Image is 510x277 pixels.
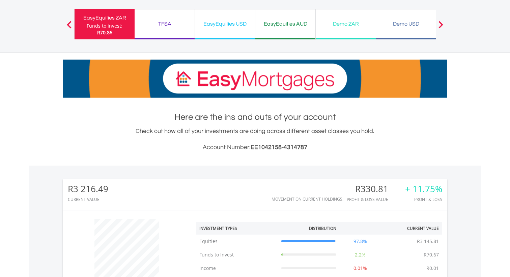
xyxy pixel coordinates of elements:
h3: Account Number: [63,143,447,152]
div: + 11.75% [405,184,442,194]
div: Profit & Loss Value [347,197,397,202]
th: Current Value [380,222,442,235]
div: EasyEquities ZAR [79,13,131,23]
div: R3 216.49 [68,184,108,194]
td: Income [196,262,278,275]
div: R330.81 [347,184,397,194]
td: Equities [196,235,278,248]
td: R70.67 [420,248,442,262]
div: EasyEquities AUD [259,19,311,29]
img: EasyMortage Promotion Banner [63,60,447,98]
th: Investment Types [196,222,278,235]
span: EE1042158-4314787 [251,144,307,150]
td: Funds to Invest [196,248,278,262]
div: Check out how all of your investments are doing across different asset classes you hold. [63,127,447,152]
div: EasyEquities USD [199,19,251,29]
td: 97.8% [340,235,381,248]
div: Distribution [309,226,336,231]
td: R0.01 [423,262,442,275]
div: CURRENT VALUE [68,197,108,202]
button: Previous [62,24,76,31]
div: Demo ZAR [320,19,372,29]
h1: Here are the ins and outs of your account [63,111,447,123]
td: 0.01% [340,262,381,275]
div: Movement on Current Holdings: [272,197,343,201]
div: Profit & Loss [405,197,442,202]
td: R3 145.81 [414,235,442,248]
div: TFSA [139,19,191,29]
div: Funds to invest: [87,23,122,29]
div: Demo USD [380,19,432,29]
span: R70.86 [97,29,112,36]
button: Next [434,24,448,31]
td: 2.2% [340,248,381,262]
